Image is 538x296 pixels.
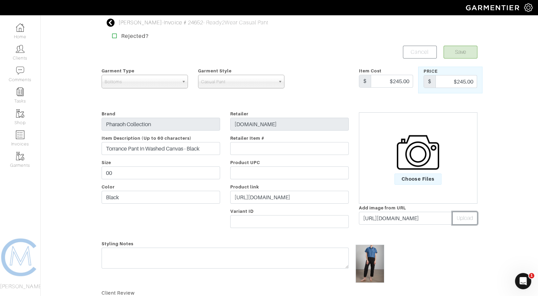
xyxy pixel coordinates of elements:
div: $ [359,75,371,88]
span: Item Description (Up to 60 characters) [102,136,192,141]
a: [PERSON_NAME] [119,20,163,26]
img: reminder-icon-8004d30b9f0a5d33ae49ab947aed9ed385cf756f9e5892f1edd6e32f2345188e.png [16,88,24,96]
span: Bottoms [105,75,179,89]
img: dashboard-icon-dbcd8f5a0b271acd01030246c82b418ddd0df26cd7fceb0bd07c9910d44c42f6.png [16,23,24,32]
span: Add image from URL [359,205,407,210]
img: clients-icon-6bae9207a08558b7cb47a8932f037763ab4055f8c8b6bfacd5dc20c3e0201464.png [16,45,24,53]
img: gear-icon-white-bd11855cb880d31180b6d7d6211b90ccbf57a29d726f0c71d8c61bd08dd39cc2.png [524,3,533,12]
span: 1 [529,273,534,278]
span: Brand [102,111,115,116]
img: camera-icon-fc4d3dba96d4bd47ec8a31cd2c90eca330c9151d3c012df1ec2579f4b5ff7bac.png [397,131,439,174]
strong: Rejected? [121,33,149,39]
img: PHA_2132CTCN_BLK-1_0c5b1826-b437-44d8-9d6a-463e4fabddd1_900x.jpg [356,245,384,283]
img: comment-icon-a0a6a9ef722e966f86d9cbdc48e553b5cf19dbc54f86b18d962a5391bc8f6eb6.png [16,66,24,75]
span: Retailer Item # [230,136,265,141]
button: Save [444,46,477,59]
span: Garment Type [102,68,135,73]
span: Color [102,184,115,189]
span: Size [102,160,111,165]
span: Item Cost [359,68,382,73]
img: garments-icon-b7da505a4dc4fd61783c78ac3ca0ef83fa9d6f193b1c9dc38574b1d14d53ca28.png [16,109,24,118]
a: Cancel [403,46,437,59]
img: orders-icon-0abe47150d42831381b5fb84f609e132dff9fe21cb692f30cb5eec754e2cba89.png [16,131,24,139]
a: Invoice # 24652 [164,20,203,26]
iframe: Intercom live chat [515,273,531,289]
div: - - Ready2Wear Casual Pant [119,19,269,27]
img: garmentier-logo-header-white-b43fb05a5012e4ada735d5af1a66efaba907eab6374d6393d1fbf88cb4ef424d.png [462,2,524,14]
button: Upload [452,212,477,225]
img: garments-icon-b7da505a4dc4fd61783c78ac3ca0ef83fa9d6f193b1c9dc38574b1d14d53ca28.png [16,152,24,160]
span: Retailer [230,111,249,116]
span: Product UPC [230,160,260,165]
span: Styling Notes [102,239,134,249]
span: Garment Style [198,68,232,73]
span: Price [424,69,438,74]
span: Variant ID [230,209,254,214]
span: Choose Files [394,174,442,185]
span: Product link [230,184,259,189]
span: Casual Pant [201,75,275,89]
div: $ [424,75,436,88]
